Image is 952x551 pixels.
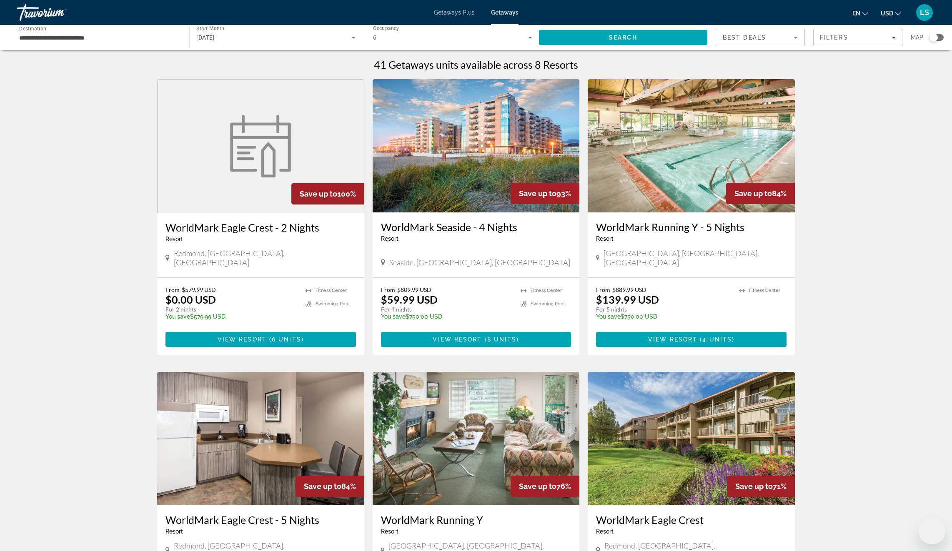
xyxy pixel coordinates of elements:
span: Seaside, [GEOGRAPHIC_DATA], [GEOGRAPHIC_DATA] [389,258,570,267]
span: Save up to [519,189,556,198]
span: You save [381,313,406,320]
div: 76% [511,476,579,497]
span: Save up to [734,189,772,198]
span: View Resort [648,336,697,343]
span: Best Deals [723,34,766,41]
span: From [381,286,395,293]
p: $139.99 USD [596,293,659,306]
span: [DATE] [196,34,215,41]
span: Save up to [304,482,341,491]
div: 100% [291,183,364,204]
span: Swimming Pool [316,301,350,307]
a: WorldMark Running Y [381,514,571,526]
span: $889.99 USD [612,286,646,293]
span: Redmond, [GEOGRAPHIC_DATA], [GEOGRAPHIC_DATA] [174,249,356,267]
span: Resort [596,528,614,535]
span: View Resort [433,336,482,343]
img: WorldMark Eagle Crest - 2 Nights [225,115,296,177]
p: $750.00 USD [596,313,731,320]
span: Save up to [735,482,773,491]
span: Map [911,32,923,43]
a: WorldMark Eagle Crest - 5 Nights [165,514,356,526]
button: Change currency [881,7,901,19]
span: 6 [373,34,376,41]
iframe: Button to launch messaging window [919,518,945,544]
a: WorldMark Eagle Crest - 2 Nights [157,79,364,213]
span: Filters [820,34,848,41]
span: 6 units [272,336,301,343]
div: 93% [511,183,579,204]
img: WorldMark Running Y - 5 Nights [588,79,795,212]
span: You save [596,313,621,320]
img: WorldMark Seaside - 4 Nights [373,79,580,212]
span: Start Month [196,26,224,32]
h3: WorldMark Seaside - 4 Nights [381,221,571,233]
span: USD [881,10,893,17]
a: WorldMark Running Y - 5 Nights [596,221,787,233]
span: LS [920,8,929,17]
img: WorldMark Eagle Crest [588,372,795,505]
span: From [596,286,610,293]
p: For 2 nights [165,306,297,313]
div: 84% [296,476,364,497]
span: Swimming Pool [531,301,565,307]
button: View Resort(8 units) [381,332,571,347]
span: Destination [19,25,46,31]
h1: 41 Getaways units available across 8 Resorts [374,58,578,71]
a: Getaways Plus [434,9,474,16]
span: Resort [381,235,398,242]
span: Resort [596,235,614,242]
span: [GEOGRAPHIC_DATA], [GEOGRAPHIC_DATA], [GEOGRAPHIC_DATA] [604,249,787,267]
a: WorldMark Eagle Crest - 2 Nights [165,221,356,234]
span: Fitness Center [316,288,347,293]
span: Fitness Center [531,288,562,293]
p: $59.99 USD [381,293,438,306]
span: Resort [165,528,183,535]
span: Save up to [519,482,556,491]
span: Resort [381,528,398,535]
span: Save up to [300,189,337,198]
a: Getaways [491,9,519,16]
p: For 5 nights [596,306,731,313]
span: Fitness Center [749,288,780,293]
button: Change language [852,7,868,19]
span: en [852,10,860,17]
input: Select destination [19,33,178,43]
a: WorldMark Eagle Crest [596,514,787,526]
button: Search [539,30,707,45]
button: View Resort(4 units) [596,332,787,347]
div: 71% [727,476,795,497]
span: ( ) [697,336,734,343]
span: You save [165,313,190,320]
span: 4 units [702,336,732,343]
img: WorldMark Running Y [373,372,580,505]
span: ( ) [267,336,304,343]
span: $579.99 USD [182,286,216,293]
button: User Menu [914,4,935,21]
span: 8 units [487,336,517,343]
mat-select: Sort by [723,32,798,42]
span: Search [609,34,637,41]
span: ( ) [482,336,519,343]
button: View Resort(6 units) [165,332,356,347]
span: Resort [165,236,183,242]
span: From [165,286,180,293]
img: WorldMark Eagle Crest - 5 Nights [157,372,364,505]
a: Travorium [17,2,100,23]
div: 84% [726,183,795,204]
button: Filters [813,29,902,46]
